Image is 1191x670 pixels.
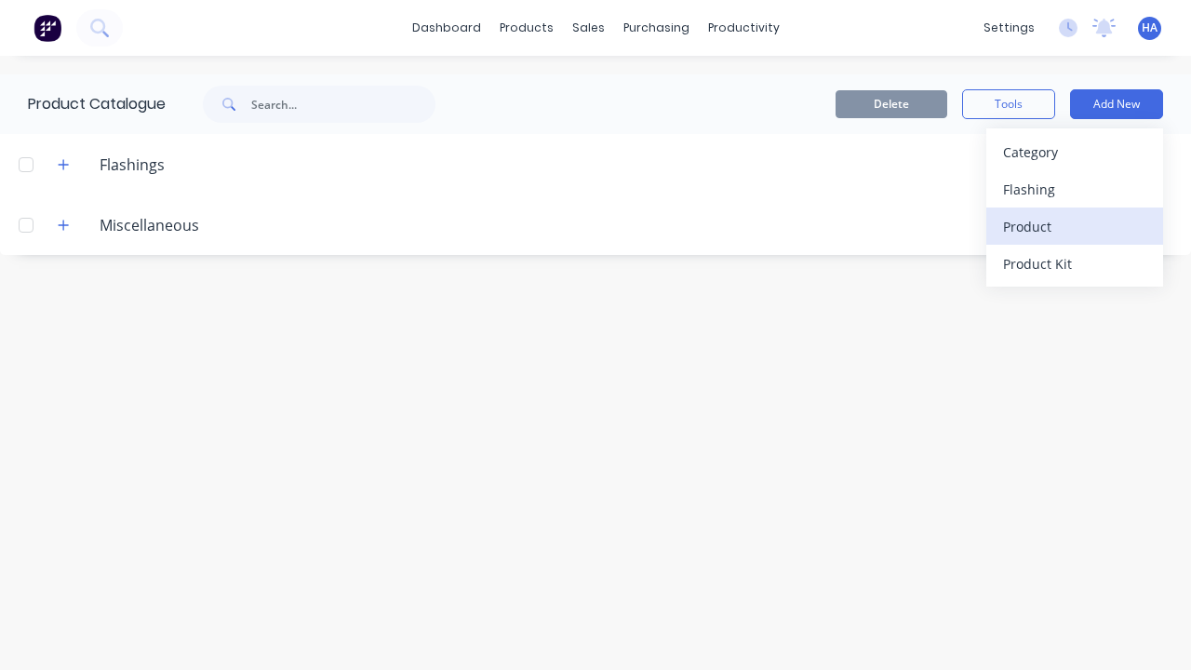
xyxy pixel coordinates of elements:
div: productivity [699,14,789,42]
img: Factory [33,14,61,42]
button: Tools [962,89,1055,119]
div: purchasing [614,14,699,42]
div: Category [1003,139,1146,166]
div: Flashing [1003,176,1146,203]
button: Flashing [986,170,1163,208]
div: settings [974,14,1044,42]
span: HA [1142,20,1158,36]
div: Product [1003,213,1146,240]
button: Delete [836,90,947,118]
div: Product Kit [1003,250,1146,277]
div: products [490,14,563,42]
button: Product [986,208,1163,245]
button: Category [986,133,1163,170]
div: Flashings [85,154,180,176]
input: Search... [251,86,435,123]
button: Product Kit [986,245,1163,282]
a: dashboard [403,14,490,42]
div: sales [563,14,614,42]
div: Miscellaneous [85,214,214,236]
button: Add New [1070,89,1163,119]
